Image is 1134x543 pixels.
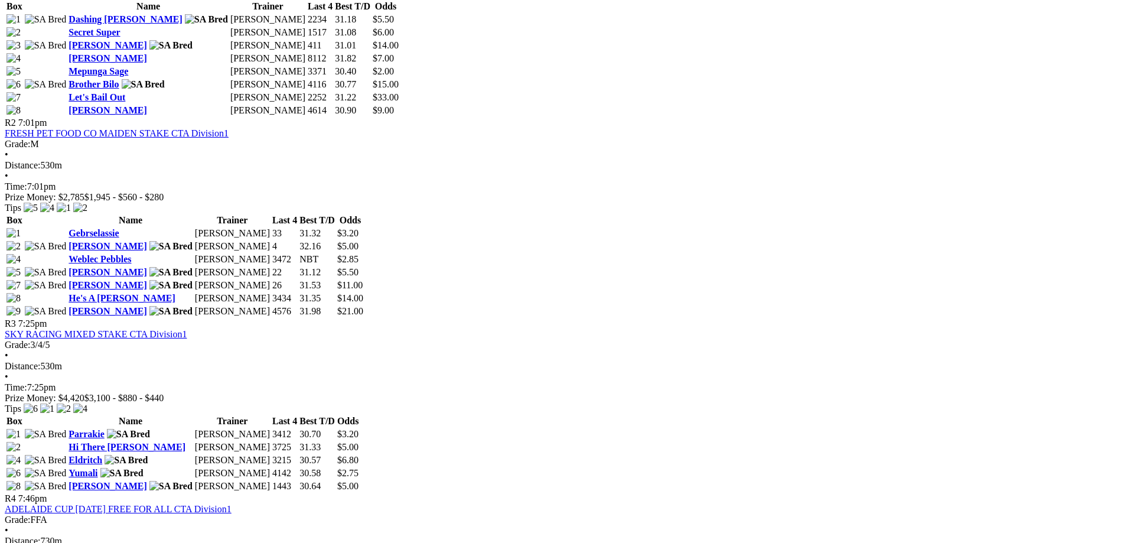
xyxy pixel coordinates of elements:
[25,267,67,278] img: SA Bred
[68,415,193,427] th: Name
[69,228,119,238] a: Gebrselassie
[337,306,363,316] span: $21.00
[5,160,40,170] span: Distance:
[230,105,306,116] td: [PERSON_NAME]
[25,280,67,291] img: SA Bred
[307,14,333,25] td: 2234
[299,240,335,252] td: 32.16
[73,404,87,414] img: 4
[230,40,306,51] td: [PERSON_NAME]
[307,27,333,38] td: 1517
[5,192,1129,203] div: Prize Money: $2,785
[6,455,21,466] img: 4
[272,227,298,239] td: 33
[149,306,193,317] img: SA Bred
[5,329,187,339] a: SKY RACING MIXED STAKE CTA Division1
[5,171,8,181] span: •
[69,105,146,115] a: [PERSON_NAME]
[272,214,298,226] th: Last 4
[307,1,333,12] th: Last 4
[272,480,298,492] td: 1443
[334,40,371,51] td: 31.01
[299,428,335,440] td: 30.70
[272,253,298,265] td: 3472
[107,429,150,440] img: SA Bred
[5,404,21,414] span: Tips
[272,415,298,427] th: Last 4
[5,203,21,213] span: Tips
[6,280,21,291] img: 7
[6,267,21,278] img: 5
[194,480,271,492] td: [PERSON_NAME]
[5,493,16,503] span: R4
[149,280,193,291] img: SA Bred
[272,279,298,291] td: 26
[122,79,165,90] img: SA Bred
[194,305,271,317] td: [PERSON_NAME]
[18,118,47,128] span: 7:01pm
[149,241,193,252] img: SA Bred
[299,227,335,239] td: 31.32
[5,149,8,160] span: •
[69,429,104,439] a: Parrakie
[5,181,27,191] span: Time:
[5,160,1129,171] div: 530m
[307,53,333,64] td: 8112
[69,481,146,491] a: [PERSON_NAME]
[68,214,193,226] th: Name
[5,340,31,350] span: Grade:
[337,241,359,251] span: $5.00
[194,292,271,304] td: [PERSON_NAME]
[69,267,146,277] a: [PERSON_NAME]
[40,404,54,414] img: 1
[194,266,271,278] td: [PERSON_NAME]
[25,468,67,479] img: SA Bred
[69,79,119,89] a: Brother Bilo
[337,280,363,290] span: $11.00
[6,416,22,426] span: Box
[6,442,21,453] img: 2
[334,27,371,38] td: 31.08
[194,467,271,479] td: [PERSON_NAME]
[5,340,1129,350] div: 3/4/5
[25,455,67,466] img: SA Bred
[25,79,67,90] img: SA Bred
[84,393,164,403] span: $3,100 - $880 - $440
[6,53,21,64] img: 4
[69,442,185,452] a: Hi There [PERSON_NAME]
[73,203,87,213] img: 2
[5,350,8,360] span: •
[5,128,229,138] a: FRESH PET FOOD CO MAIDEN STAKE CTA Division1
[299,253,335,265] td: NBT
[272,305,298,317] td: 4576
[373,66,394,76] span: $2.00
[69,40,146,50] a: [PERSON_NAME]
[337,415,359,427] th: Odds
[373,40,399,50] span: $14.00
[230,79,306,90] td: [PERSON_NAME]
[105,455,148,466] img: SA Bred
[194,214,271,226] th: Trainer
[149,40,193,51] img: SA Bred
[69,280,146,290] a: [PERSON_NAME]
[337,267,359,277] span: $5.50
[334,105,371,116] td: 30.90
[230,53,306,64] td: [PERSON_NAME]
[334,1,371,12] th: Best T/D
[6,27,21,38] img: 2
[18,318,47,329] span: 7:25pm
[337,455,359,465] span: $6.80
[334,14,371,25] td: 31.18
[5,382,1129,393] div: 7:25pm
[6,215,22,225] span: Box
[69,14,182,24] a: Dashing [PERSON_NAME]
[6,254,21,265] img: 4
[230,14,306,25] td: [PERSON_NAME]
[5,139,31,149] span: Grade:
[194,240,271,252] td: [PERSON_NAME]
[25,14,67,25] img: SA Bred
[299,415,335,427] th: Best T/D
[307,92,333,103] td: 2252
[6,241,21,252] img: 2
[69,27,120,37] a: Secret Super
